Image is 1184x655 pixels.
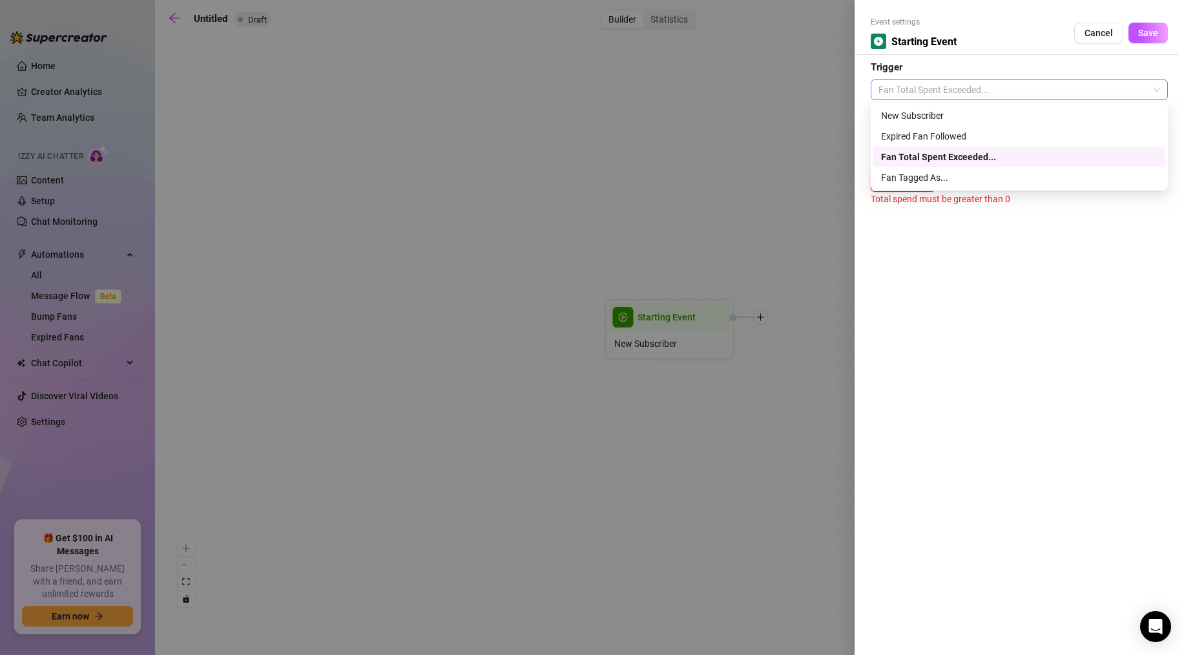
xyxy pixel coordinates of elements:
[873,147,1165,167] div: Fan Total Spent Exceeded...
[871,61,902,73] strong: Trigger
[1074,23,1123,43] button: Cancel
[873,105,1165,126] div: New Subscriber
[881,109,1158,123] div: New Subscriber
[878,80,1160,99] span: Fan Total Spent Exceeded...
[881,171,1158,185] div: Fan Tagged As...
[874,37,883,46] span: play-circle
[871,16,957,28] span: Event settings
[1140,611,1171,642] div: Open Intercom Messenger
[1085,28,1113,38] span: Cancel
[1138,28,1158,38] span: Save
[1128,23,1168,43] button: Save
[873,126,1165,147] div: Expired Fan Followed
[871,192,1168,206] div: Total spend must be greater than 0
[891,34,957,50] span: Starting Event
[881,150,1158,164] div: Fan Total Spent Exceeded...
[873,167,1165,188] div: Fan Tagged As...
[881,129,1158,143] div: Expired Fan Followed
